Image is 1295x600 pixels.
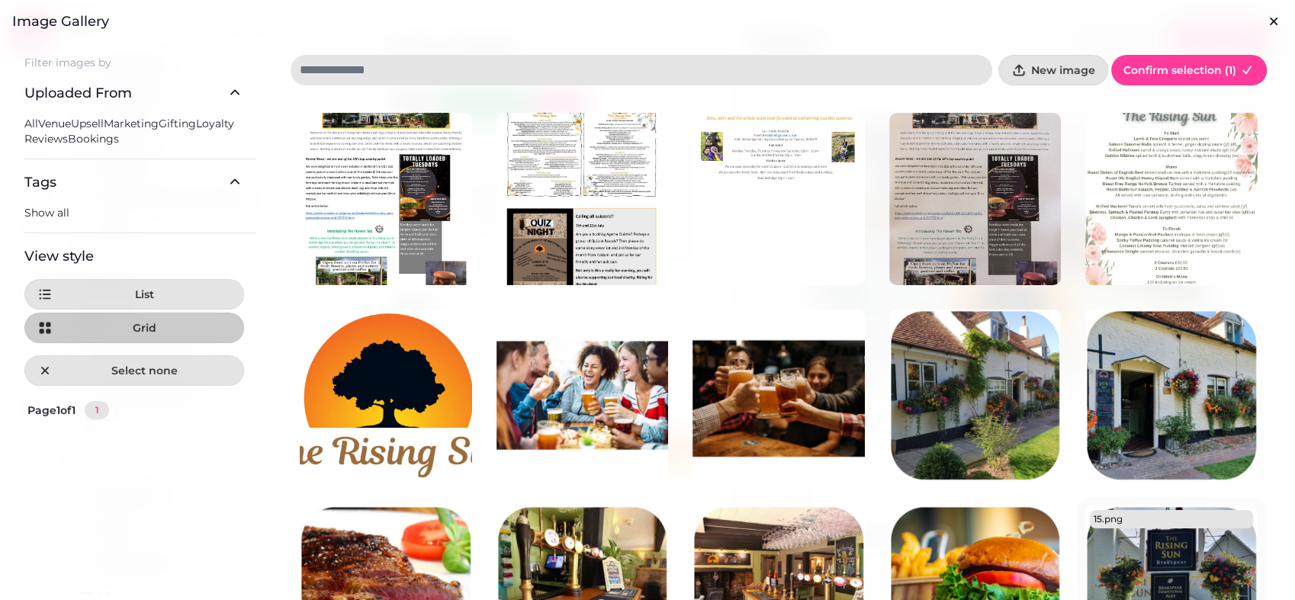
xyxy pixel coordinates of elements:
span: Bookings [68,132,119,146]
img: 8.png [692,310,865,482]
button: Select none [24,355,244,386]
div: Uploaded From [24,116,244,159]
span: Reviews [24,132,68,146]
button: Confirm selection (1) [1111,55,1267,85]
button: Tags [24,159,244,205]
span: New image [1031,65,1095,75]
span: Venue [38,117,71,130]
p: 15.png [1093,513,1122,525]
img: 9884d131-0b01-4222-a7af-104dc57e9c48-0.jpg [300,113,472,285]
span: List [57,289,231,300]
span: Show all [24,206,69,220]
button: New image [998,55,1108,85]
h3: View style [24,245,244,267]
span: 1 [91,406,103,415]
img: 9884d131-0b01-4222-a7af-104dc57e9c48-2.jpg [692,113,865,285]
div: Tags [24,205,244,233]
button: Grid [24,313,244,343]
span: All [24,117,38,130]
p: Page 1 of 1 [21,403,82,418]
span: Select none [57,365,231,376]
span: Gifting [159,117,196,130]
nav: Pagination [85,401,109,419]
button: Uploaded From [24,70,244,116]
label: Filter images by [12,55,256,70]
img: RisingSun24_logo.png [300,310,472,482]
img: 14.png [889,310,1062,482]
img: mothersday25.png [1085,113,1258,285]
h3: Image gallery [12,12,1283,30]
span: Upsell [71,117,104,130]
img: 7.png [496,310,669,482]
span: Confirm selection ( 1 ) [1123,65,1236,75]
span: Grid [57,322,231,333]
span: Marketing [104,117,159,130]
button: List [24,279,244,310]
img: 9884d131-0b01-4222-a7af-104dc57e9c48-1.jpg [496,113,669,285]
img: ONE.jpg [889,113,1062,285]
span: Loyalty [196,117,234,130]
img: 11.png [1085,310,1258,482]
button: 1 [85,401,109,419]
